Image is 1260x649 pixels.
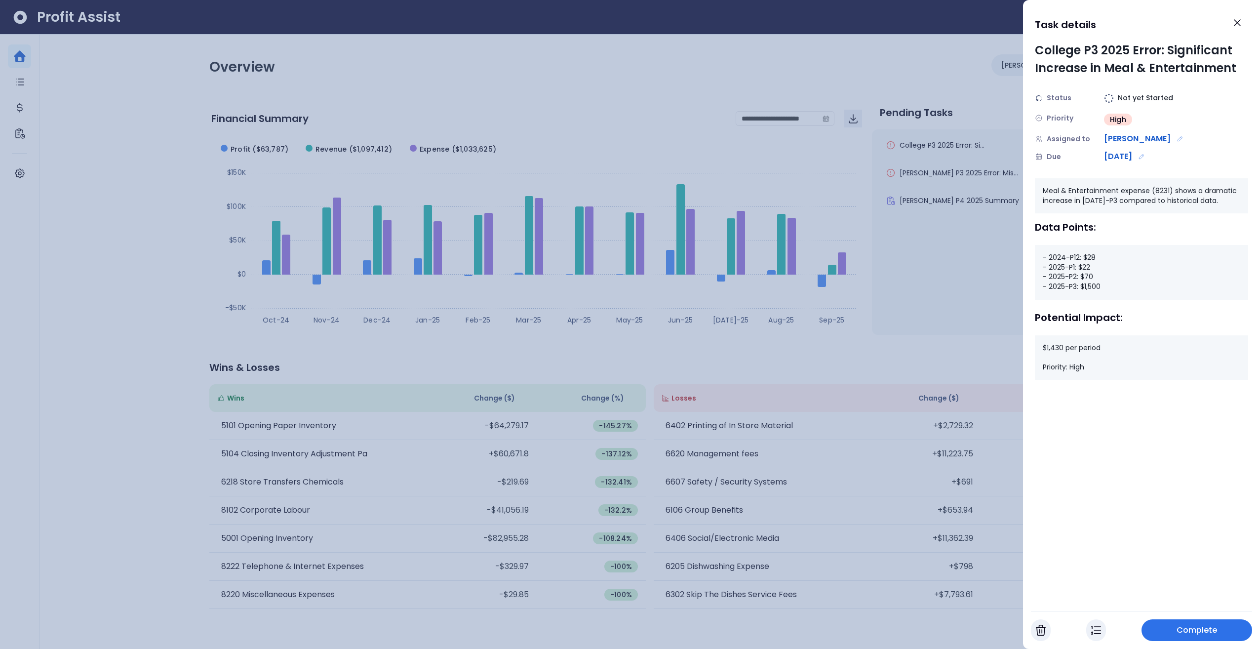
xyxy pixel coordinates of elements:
div: College P3 2025 Error: Significant Increase in Meal & Entertainment [1035,41,1248,77]
div: Meal & Entertainment expense (8231) shows a dramatic increase in [DATE]-P3 compared to historical... [1035,178,1248,213]
span: Not yet Started [1118,93,1173,103]
span: Assigned to [1047,134,1090,144]
h1: Task details [1035,16,1096,34]
span: [PERSON_NAME] [1104,133,1171,145]
button: Close [1226,12,1248,34]
div: - 2024-P12: $28 - 2025-P1: $22 - 2025-P2: $70 - 2025-P3: $1,500 [1035,245,1248,299]
span: High [1110,115,1126,124]
div: Potential Impact: [1035,312,1248,324]
span: Due [1047,152,1061,162]
img: Not yet Started [1104,93,1114,103]
img: Cancel Task [1036,624,1046,636]
span: Complete [1177,624,1218,636]
img: Status [1035,94,1043,102]
span: Priority [1047,113,1073,123]
div: Data Points: [1035,221,1248,233]
span: [DATE] [1104,151,1132,162]
span: Status [1047,93,1071,103]
button: Complete [1142,619,1252,641]
button: Edit due date [1136,151,1147,162]
img: In Progress [1091,624,1101,636]
button: Edit assignment [1175,133,1185,144]
div: $1,430 per period Priority: High [1035,335,1248,380]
